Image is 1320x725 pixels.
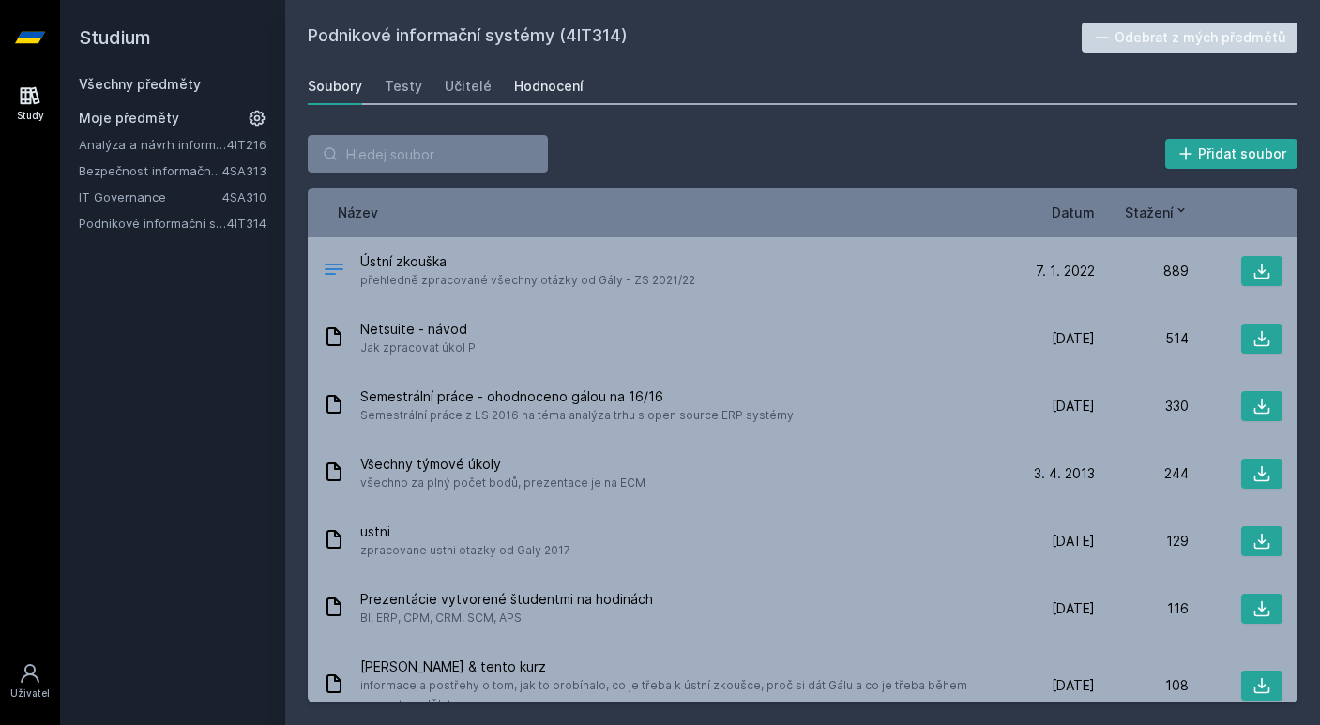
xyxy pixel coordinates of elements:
a: Hodnocení [514,68,584,105]
div: 108 [1095,676,1189,695]
span: BI, ERP, CPM, CRM, SCM, APS [360,609,653,627]
span: Semestrální práce z LS 2016 na téma analýza trhu s open source ERP systémy [360,406,794,425]
div: 129 [1095,532,1189,551]
button: Datum [1052,203,1095,222]
a: 4IT314 [227,216,266,231]
input: Hledej soubor [308,135,548,173]
a: 4SA313 [222,163,266,178]
span: Všechny týmové úkoly [360,455,645,474]
span: informace a postřehy o tom, jak to probíhalo, co je třeba k ústní zkoušce, proč si dát Gálu a co ... [360,676,994,714]
a: Testy [385,68,422,105]
span: zpracovane ustni otazky od Galy 2017 [360,541,570,560]
div: 514 [1095,329,1189,348]
a: Uživatel [4,653,56,710]
div: Testy [385,77,422,96]
button: Přidat soubor [1165,139,1298,169]
span: [DATE] [1052,397,1095,415]
span: Ústní zkouška [360,252,695,271]
a: Soubory [308,68,362,105]
div: 116 [1095,599,1189,618]
span: [DATE] [1052,532,1095,551]
span: [PERSON_NAME] & tento kurz [360,657,994,676]
span: ustni [360,522,570,541]
span: přehledně zpracované všechny otázky od Gály - ZS 2021/22 [360,271,695,290]
div: Učitelé [445,77,492,96]
a: 4SA310 [222,189,266,204]
div: Hodnocení [514,77,584,96]
a: Učitelé [445,68,492,105]
div: .DOCX [323,258,345,285]
a: Study [4,75,56,132]
span: Moje předměty [79,109,179,128]
span: Semestrální práce - ohodnoceno gálou na 16/16 [360,387,794,406]
h2: Podnikové informační systémy (4IT314) [308,23,1082,53]
div: 244 [1095,464,1189,483]
span: Stažení [1125,203,1174,222]
span: [DATE] [1052,676,1095,695]
span: 3. 4. 2013 [1034,464,1095,483]
div: 889 [1095,262,1189,280]
a: Podnikové informační systémy [79,214,227,233]
div: 330 [1095,397,1189,415]
a: IT Governance [79,188,222,206]
div: Soubory [308,77,362,96]
a: Všechny předměty [79,76,201,92]
a: 4IT216 [227,137,266,152]
div: Study [17,109,44,123]
span: Netsuite - návod [360,320,476,339]
span: všechno za plný počet bodů, prezentace je na ECM [360,474,645,492]
span: Jak zpracovat úkol P [360,339,476,357]
a: Analýza a návrh informačních systémů [79,135,227,154]
span: [DATE] [1052,329,1095,348]
button: Stažení [1125,203,1189,222]
span: Prezentácie vytvorené študentmi na hodinách [360,590,653,609]
button: Název [338,203,378,222]
span: 7. 1. 2022 [1036,262,1095,280]
div: Uživatel [10,687,50,701]
button: Odebrat z mých předmětů [1082,23,1298,53]
a: Bezpečnost informačních systémů [79,161,222,180]
span: [DATE] [1052,599,1095,618]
